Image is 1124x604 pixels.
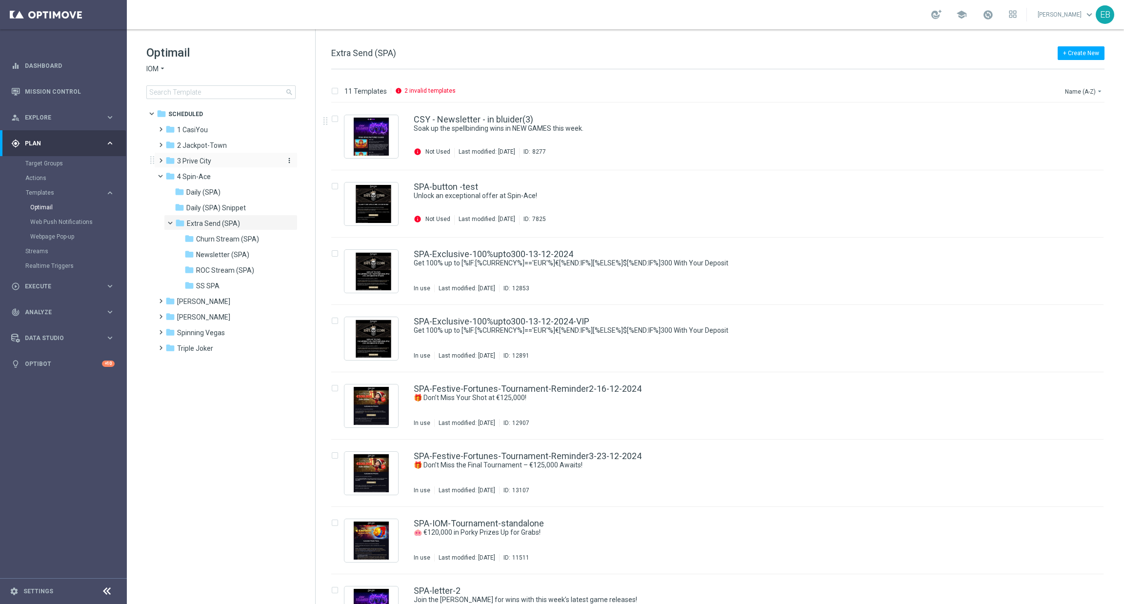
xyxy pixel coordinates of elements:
span: Spinning Vegas [177,328,225,337]
div: Dashboard [11,53,115,79]
div: Webpage Pop-up [30,229,126,244]
a: Mission Control [25,79,115,104]
div: equalizer Dashboard [11,62,115,70]
div: Actions [25,171,126,185]
span: Daily (SPA) Snippet [186,203,246,212]
a: SPA-IOM-Tournament-standalone [414,519,544,528]
i: gps_fixed [11,139,20,148]
img: 12891.jpeg [347,320,396,358]
div: Mission Control [11,79,115,104]
div: Analyze [11,308,105,317]
i: track_changes [11,308,20,317]
a: Get 100% up to [%IF:[%CURRENCY%]=='EUR'%]€[%END:IF%][%ELSE%]$[%END:IF%]300 With Your Deposit [414,326,1040,335]
div: In use [414,284,430,292]
div: person_search Explore keyboard_arrow_right [11,114,115,121]
i: folder [165,327,175,337]
button: Mission Control [11,88,115,96]
a: Streams [25,247,101,255]
a: Optimail [30,203,101,211]
div: play_circle_outline Execute keyboard_arrow_right [11,282,115,290]
div: lightbulb Optibot +10 [11,360,115,368]
div: Templates keyboard_arrow_right [25,189,115,197]
button: track_changes Analyze keyboard_arrow_right [11,308,115,316]
i: settings [10,587,19,596]
i: folder [175,218,185,228]
div: Streams [25,244,126,259]
div: 13107 [512,486,529,494]
div: Data Studio [11,334,105,342]
i: folder [165,171,175,181]
i: keyboard_arrow_right [105,139,115,148]
span: 3 Prive City [177,157,211,165]
span: Daily (SPA) [186,188,221,197]
img: 12853.jpeg [347,252,396,290]
div: Plan [11,139,105,148]
div: In use [414,554,430,562]
div: In use [414,486,430,494]
a: 🎁 Don’t Miss Your Shot at €125,000! [414,393,1040,403]
i: lightbulb [11,360,20,368]
div: Execute [11,282,105,291]
i: folder [165,312,175,322]
button: + Create New [1058,46,1104,60]
i: folder [184,265,194,275]
div: EB [1096,5,1114,24]
a: SPA-button -test [414,182,478,191]
span: 4 Spin-Ace [177,172,211,181]
div: Last modified: [DATE] [455,148,519,158]
img: 11511.jpeg [347,522,396,560]
span: Plan [25,141,105,146]
a: SPA-letter-2 [414,586,461,595]
span: SS SPA [196,282,220,290]
div: +10 [102,361,115,367]
a: Realtime Triggers [25,262,101,270]
span: Churn Stream (SPA) [196,235,259,243]
div: ID: [499,419,529,427]
span: Extra Send (SPA) [187,219,240,228]
div: Press SPACE to select this row. [321,103,1122,170]
a: 🐽 €120,000 in Porky Prizes Up for Grabs! [414,528,1040,537]
a: SPA-Festive-Fortunes-Tournament-Reminder2-16-12-2024 [414,384,642,393]
input: Search Template [146,85,296,99]
span: IOM [146,64,159,74]
div: 7825 [532,215,546,225]
div: ID: [499,284,529,292]
span: Data Studio [25,335,105,341]
div: Optimail [30,200,126,215]
i: arrow_drop_down [1096,87,1104,95]
a: 🎁 Don’t Miss the Final Tournament – €125,000 Awaits! [414,461,1040,470]
div: Get 100% up to [%IF:[%CURRENCY%]=='EUR'%]€[%END:IF%][%ELSE%]$[%END:IF%]300 With Your Deposit [414,259,1063,268]
span: Execute [25,283,105,289]
div: Last modified: [DATE] [435,554,499,562]
span: Reel Roger [177,297,230,306]
a: Dashboard [25,53,115,79]
button: gps_fixed Plan keyboard_arrow_right [11,140,115,147]
div: Press SPACE to select this row. [321,507,1122,574]
i: folder [165,156,175,165]
div: Web Push Notifications [30,215,126,229]
div: Unlock an exceptional offer at Spin-Ace! [414,191,1063,201]
span: Scheduled [168,110,203,119]
div: Press SPACE to select this row. [321,440,1122,507]
a: Settings [23,588,53,594]
span: Templates [26,190,96,196]
div: 12907 [512,419,529,427]
div: ID: [499,554,529,562]
a: SPA-Exclusive-100%upto300-13-12-2024 [414,250,573,259]
div: ID: [519,148,546,158]
button: Name (A-Z)arrow_drop_down [1064,85,1104,97]
h1: Optimail [146,45,296,60]
i: folder [184,234,194,243]
span: ROC Stream (SPA) [196,266,254,275]
div: Soak up the spellbinding wins in NEW GAMES this week. [414,124,1063,133]
span: school [956,9,967,20]
i: play_circle_outline [11,282,20,291]
i: info [414,215,421,223]
i: folder [165,140,175,150]
div: Data Studio keyboard_arrow_right [11,334,115,342]
i: folder [175,187,184,197]
div: Not Used [425,148,450,156]
i: folder [157,109,166,119]
div: Explore [11,113,105,122]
